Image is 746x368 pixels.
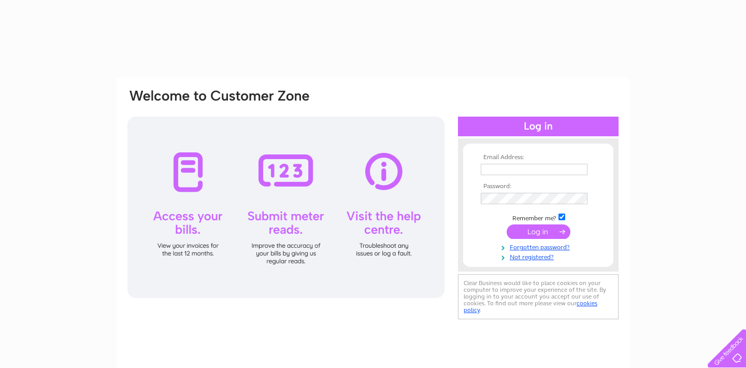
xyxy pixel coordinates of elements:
input: Submit [507,224,570,239]
th: Password: [478,183,598,190]
div: Clear Business would like to place cookies on your computer to improve your experience of the sit... [458,274,619,319]
a: Not registered? [481,251,598,261]
th: Email Address: [478,154,598,161]
td: Remember me? [478,212,598,222]
a: Forgotten password? [481,242,598,251]
a: cookies policy [464,300,597,314]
